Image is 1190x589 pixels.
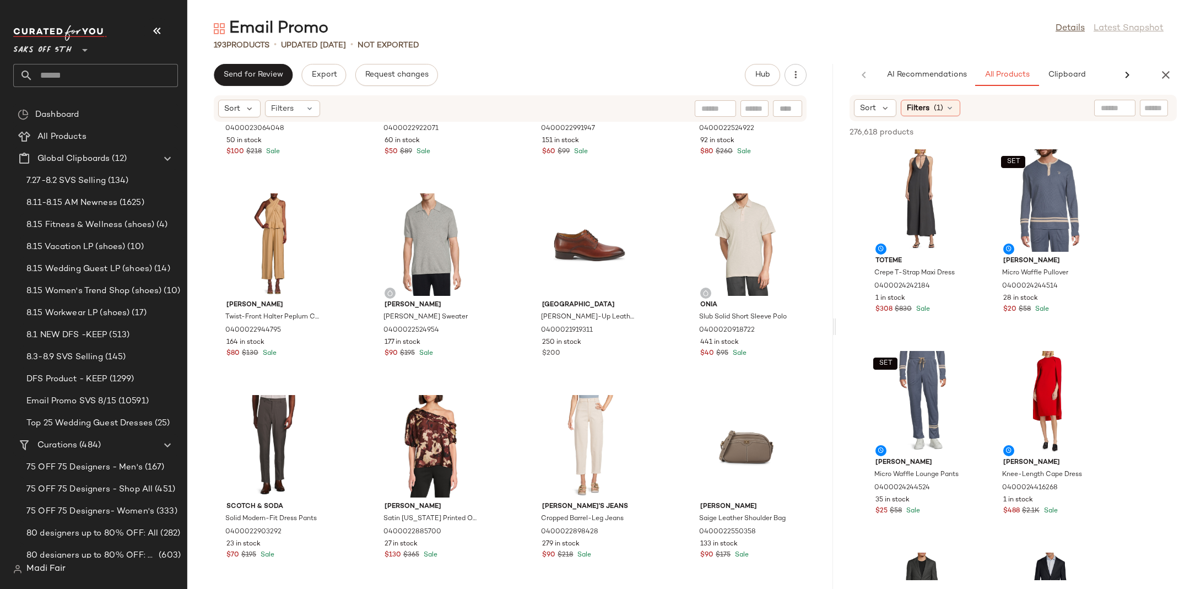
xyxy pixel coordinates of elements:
[383,326,439,336] span: 0400022524954
[26,197,117,209] span: 8.11-8.15 AM Newness
[129,307,147,320] span: (17)
[716,147,733,157] span: $260
[716,349,728,359] span: $95
[226,349,240,359] span: $80
[1112,71,1141,79] span: Reports
[558,550,573,560] span: $218
[985,71,1030,79] span: All Products
[700,300,794,310] span: Onia
[542,147,555,157] span: $60
[385,338,420,348] span: 177 in stock
[1022,506,1040,516] span: $2.1K
[700,349,714,359] span: $40
[225,124,284,134] span: 0400023064048
[700,539,738,549] span: 133 in stock
[860,102,876,114] span: Sort
[914,306,930,313] span: Sale
[226,147,244,157] span: $100
[158,527,180,540] span: (282)
[994,149,1106,252] img: 0400024244514
[400,147,412,157] span: $89
[26,329,107,342] span: 8.1 NEW DFS -KEEP
[875,294,905,304] span: 1 in stock
[1033,306,1049,313] span: Sale
[699,527,756,537] span: 0400022550358
[873,358,897,370] button: SET
[125,241,144,253] span: (10)
[387,290,393,296] img: svg%3e
[26,549,156,562] span: 80 designers up to 80% OFF: Men's
[26,219,154,231] span: 8.15 Fitness & Wellness (shoes)
[867,351,978,453] img: 0400024244524
[874,470,959,480] span: Micro Waffle Lounge Pants
[226,539,261,549] span: 23 in stock
[417,350,433,357] span: Sale
[385,136,420,146] span: 60 in stock
[26,263,152,275] span: 8.15 Wedding Guest LP (shoes)
[26,307,129,320] span: 8.15 Workwear LP (shoes)
[281,40,346,51] p: updated [DATE]
[1048,71,1086,79] span: Clipboard
[1002,282,1058,291] span: 0400024244514
[1003,256,1097,266] span: [PERSON_NAME]
[875,305,892,315] span: $308
[358,40,419,51] p: Not Exported
[542,502,636,512] span: [PERSON_NAME]'s Jeans
[542,338,581,348] span: 250 in stock
[26,527,158,540] span: 80 designers up to 80% OFF: All
[107,373,134,386] span: (1299)
[904,507,920,515] span: Sale
[225,514,317,524] span: Solid Modern-Fit Dress Pants
[261,350,277,357] span: Sale
[875,256,969,266] span: Toteme
[156,549,181,562] span: (603)
[575,552,591,559] span: Sale
[755,71,770,79] span: Hub
[258,552,274,559] span: Sale
[226,300,320,310] span: [PERSON_NAME]
[1002,483,1058,493] span: 0400024416268
[226,550,239,560] span: $70
[37,131,86,143] span: All Products
[214,40,269,51] div: Products
[1003,294,1038,304] span: 28 in stock
[934,102,943,114] span: (1)
[376,395,487,498] img: 0400022885700_BURGUNDYMULTI
[161,285,180,298] span: (10)
[117,197,144,209] span: (1625)
[542,136,579,146] span: 151 in stock
[214,23,225,34] img: svg%3e
[218,193,329,296] img: 0400022944795_TAN
[700,136,734,146] span: 92 in stock
[890,506,902,516] span: $58
[1003,506,1020,516] span: $488
[271,103,294,115] span: Filters
[152,263,170,275] span: (14)
[542,550,555,560] span: $90
[311,71,337,79] span: Export
[702,290,709,296] img: svg%3e
[414,148,430,155] span: Sale
[874,282,930,291] span: 0400024242184
[301,64,346,86] button: Export
[143,461,165,474] span: (167)
[110,153,127,165] span: (12)
[35,109,79,121] span: Dashboard
[242,349,258,359] span: $130
[700,147,713,157] span: $80
[691,193,803,296] img: 0400020918722_OATMEAL
[541,514,624,524] span: Cropped Barrel-Leg Jeans
[383,514,477,524] span: Satin [US_STATE] Printed One-Shoulder Top
[1002,470,1082,480] span: Knee-Length Cape Dress
[26,285,161,298] span: 8.15 Women's Trend Shop (shoes)
[153,417,170,430] span: (25)
[26,505,154,518] span: 75 OFF 75 Designers- Women's
[542,300,636,310] span: [GEOGRAPHIC_DATA]
[224,103,240,115] span: Sort
[13,37,72,57] span: Saks OFF 5TH
[18,109,29,120] img: svg%3e
[13,565,22,574] img: svg%3e
[1003,305,1016,315] span: $20
[214,41,226,50] span: 193
[994,351,1106,453] img: 0400024416268_LIPSTICKRED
